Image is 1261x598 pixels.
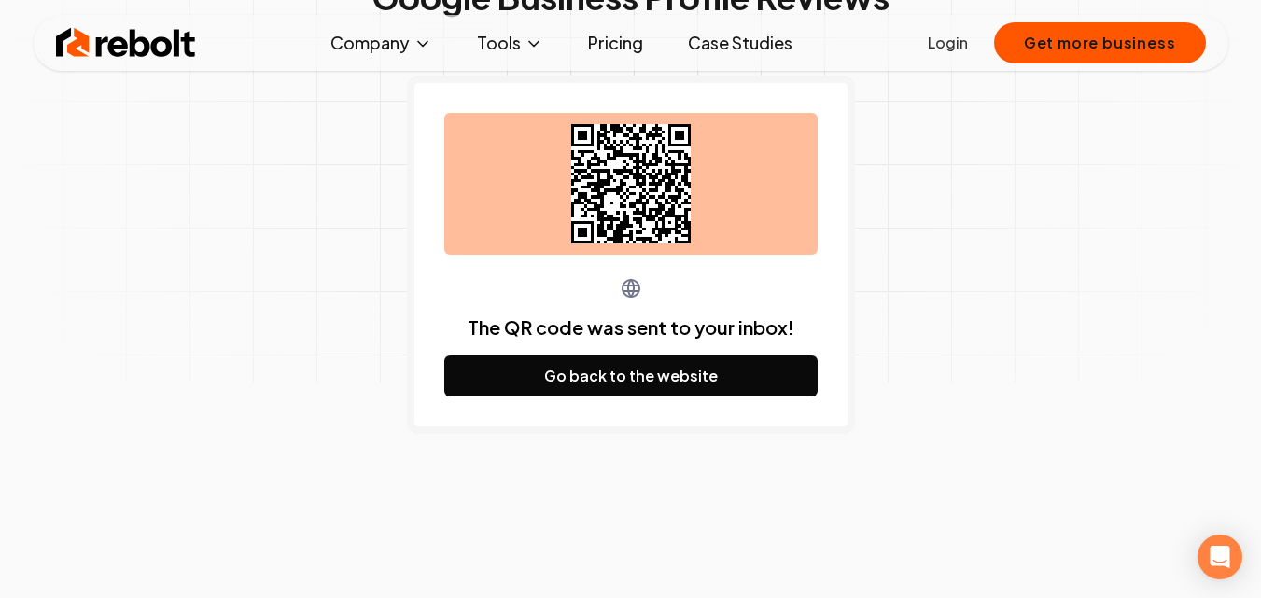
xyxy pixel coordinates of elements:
[56,24,196,62] img: Rebolt Logo
[994,22,1206,63] button: Get more business
[1198,535,1242,579] div: Open Intercom Messenger
[444,355,818,396] button: Go back to the website
[620,277,642,299] img: Globe
[462,24,558,62] button: Tools
[928,32,968,54] a: Login
[673,24,807,62] a: Case Studies
[315,24,447,62] button: Company
[468,314,794,341] p: The QR code was sent to your inbox!
[573,24,658,62] a: Pricing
